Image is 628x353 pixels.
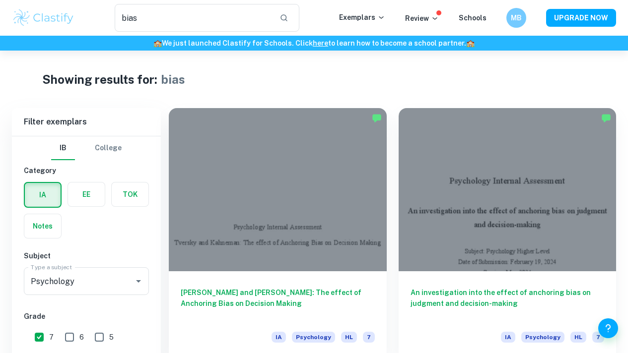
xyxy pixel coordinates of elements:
span: 5 [109,332,114,343]
span: HL [570,332,586,343]
label: Type a subject [31,263,72,271]
span: 7 [363,332,375,343]
a: here [313,39,328,47]
img: Marked [601,113,611,123]
img: Clastify logo [12,8,75,28]
span: 🏫 [153,39,162,47]
button: UPGRADE NOW [546,9,616,27]
button: IB [51,136,75,160]
button: Help and Feedback [598,318,618,338]
span: IA [501,332,515,343]
button: MB [506,8,526,28]
span: Psychology [521,332,564,343]
span: 7 [592,332,604,343]
a: Schools [459,14,487,22]
h6: Filter exemplars [12,108,161,136]
button: Open [132,274,145,288]
h6: [PERSON_NAME] and [PERSON_NAME]: The effect of Anchoring Bias on Decision Making [181,287,375,320]
span: HL [341,332,357,343]
h6: Grade [24,311,149,322]
h6: An investigation into the effect of anchoring bias on judgment and decision-making [411,287,605,320]
h6: MB [511,12,522,23]
button: TOK [112,182,148,206]
h6: Category [24,165,149,176]
span: Psychology [292,332,335,343]
p: Review [405,13,439,24]
span: 6 [79,332,84,343]
img: Marked [372,113,382,123]
span: 🏫 [466,39,475,47]
button: EE [68,182,105,206]
span: IA [272,332,286,343]
div: Filter type choice [51,136,122,160]
h6: Subject [24,250,149,261]
h1: bias [161,70,185,88]
h1: Showing results for: [42,70,157,88]
p: Exemplars [339,12,385,23]
button: Notes [24,214,61,238]
h6: We just launched Clastify for Schools. Click to learn how to become a school partner. [2,38,626,49]
button: IA [25,183,61,207]
input: Search for any exemplars... [115,4,272,32]
button: College [95,136,122,160]
span: 7 [49,332,54,343]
